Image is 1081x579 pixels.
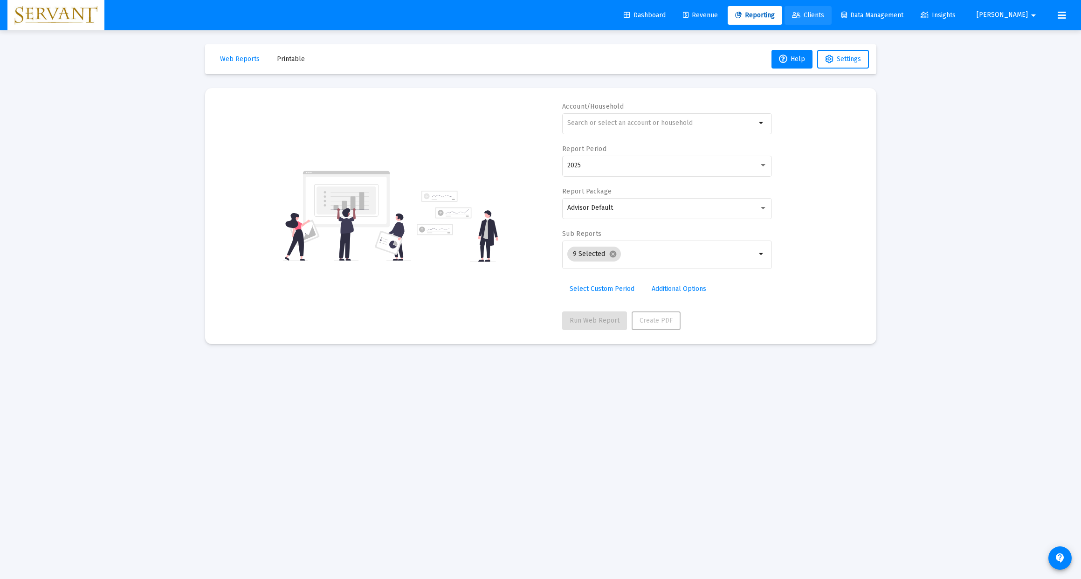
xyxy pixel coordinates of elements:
[562,187,612,195] label: Report Package
[220,55,260,63] span: Web Reports
[771,50,812,69] button: Help
[1054,552,1066,564] mat-icon: contact_support
[913,6,963,25] a: Insights
[269,50,312,69] button: Printable
[756,248,767,260] mat-icon: arrow_drop_down
[779,55,805,63] span: Help
[562,311,627,330] button: Run Web Report
[609,250,617,258] mat-icon: cancel
[977,11,1028,19] span: [PERSON_NAME]
[277,55,305,63] span: Printable
[841,11,903,19] span: Data Management
[921,11,956,19] span: Insights
[562,103,624,110] label: Account/Household
[834,6,911,25] a: Data Management
[792,11,824,19] span: Clients
[652,285,706,293] span: Additional Options
[785,6,832,25] a: Clients
[683,11,718,19] span: Revenue
[965,6,1050,24] button: [PERSON_NAME]
[624,11,666,19] span: Dashboard
[567,247,621,262] mat-chip: 9 Selected
[213,50,267,69] button: Web Reports
[14,6,97,25] img: Dashboard
[632,311,681,330] button: Create PDF
[562,145,606,153] label: Report Period
[567,204,613,212] span: Advisor Default
[1028,6,1039,25] mat-icon: arrow_drop_down
[283,170,411,262] img: reporting
[675,6,725,25] a: Revenue
[817,50,869,69] button: Settings
[616,6,673,25] a: Dashboard
[562,230,601,238] label: Sub Reports
[567,161,581,169] span: 2025
[640,317,673,324] span: Create PDF
[756,117,767,129] mat-icon: arrow_drop_down
[567,119,756,127] input: Search or select an account or household
[735,11,775,19] span: Reporting
[570,317,620,324] span: Run Web Report
[570,285,634,293] span: Select Custom Period
[837,55,861,63] span: Settings
[728,6,782,25] a: Reporting
[417,191,498,262] img: reporting-alt
[567,245,756,263] mat-chip-list: Selection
